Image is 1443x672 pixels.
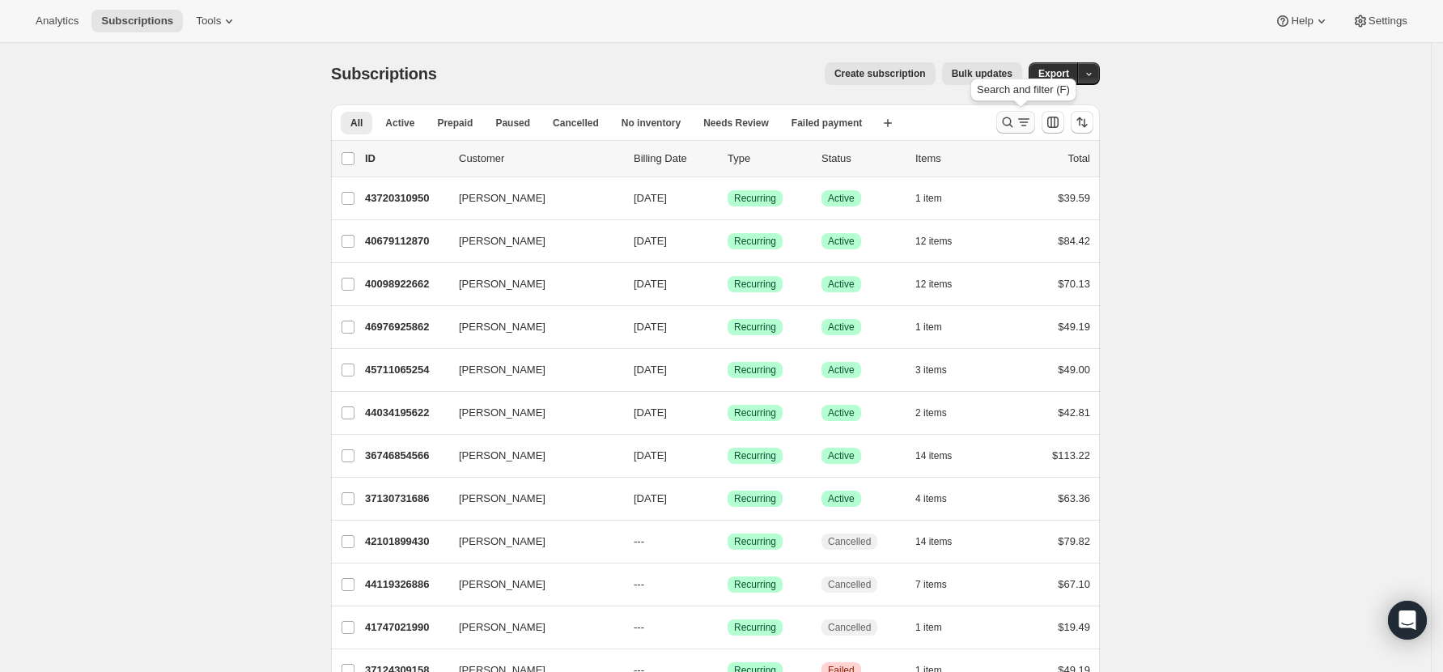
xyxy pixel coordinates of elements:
[365,230,1090,253] div: 40679112870[PERSON_NAME][DATE]SuccessRecurringSuccessActive12 items$84.42
[1343,10,1417,32] button: Settings
[828,278,855,291] span: Active
[915,316,960,338] button: 1 item
[365,362,446,378] p: 45711065254
[915,364,947,376] span: 3 items
[734,235,776,248] span: Recurring
[449,486,611,512] button: [PERSON_NAME]
[915,230,970,253] button: 12 items
[915,278,952,291] span: 12 items
[915,235,952,248] span: 12 items
[1058,321,1090,333] span: $49.19
[36,15,79,28] span: Analytics
[915,492,947,505] span: 4 items
[915,192,942,205] span: 1 item
[734,578,776,591] span: Recurring
[825,62,936,85] button: Create subscription
[634,449,667,461] span: [DATE]
[634,151,715,167] p: Billing Date
[1058,406,1090,419] span: $42.81
[915,321,942,334] span: 1 item
[915,273,970,296] button: 12 items
[449,271,611,297] button: [PERSON_NAME]
[365,491,446,507] p: 37130731686
[459,319,545,335] span: [PERSON_NAME]
[365,619,446,636] p: 41747021990
[1042,111,1064,134] button: Customize table column order and visibility
[734,535,776,548] span: Recurring
[634,321,667,333] span: [DATE]
[734,492,776,505] span: Recurring
[365,573,1090,596] div: 44119326886[PERSON_NAME]---SuccessRecurringCancelled7 items$67.10
[1058,535,1090,547] span: $79.82
[734,449,776,462] span: Recurring
[459,233,545,249] span: [PERSON_NAME]
[828,406,855,419] span: Active
[915,487,965,510] button: 4 items
[634,578,644,590] span: ---
[634,364,667,376] span: [DATE]
[449,314,611,340] button: [PERSON_NAME]
[915,359,965,381] button: 3 items
[915,621,942,634] span: 1 item
[365,319,446,335] p: 46976925862
[1058,621,1090,633] span: $19.49
[734,321,776,334] span: Recurring
[792,117,862,130] span: Failed payment
[459,276,545,292] span: [PERSON_NAME]
[449,185,611,211] button: [PERSON_NAME]
[1058,492,1090,504] span: $63.36
[915,151,996,167] div: Items
[734,406,776,419] span: Recurring
[365,151,446,167] p: ID
[449,357,611,383] button: [PERSON_NAME]
[1068,151,1090,167] p: Total
[196,15,221,28] span: Tools
[365,405,446,421] p: 44034195622
[734,364,776,376] span: Recurring
[459,362,545,378] span: [PERSON_NAME]
[495,117,530,130] span: Paused
[459,576,545,593] span: [PERSON_NAME]
[915,406,947,419] span: 2 items
[1058,364,1090,376] span: $49.00
[91,10,183,32] button: Subscriptions
[728,151,809,167] div: Type
[703,117,769,130] span: Needs Review
[996,111,1035,134] button: Search and filter results
[1291,15,1313,28] span: Help
[734,192,776,205] span: Recurring
[459,448,545,464] span: [PERSON_NAME]
[634,492,667,504] span: [DATE]
[828,621,871,634] span: Cancelled
[365,576,446,593] p: 44119326886
[365,448,446,464] p: 36746854566
[828,321,855,334] span: Active
[734,621,776,634] span: Recurring
[915,616,960,639] button: 1 item
[459,619,545,636] span: [PERSON_NAME]
[828,192,855,205] span: Active
[828,578,871,591] span: Cancelled
[915,578,947,591] span: 7 items
[101,15,173,28] span: Subscriptions
[915,530,970,553] button: 14 items
[1052,449,1090,461] span: $113.22
[821,151,902,167] p: Status
[365,233,446,249] p: 40679112870
[459,534,545,550] span: [PERSON_NAME]
[1058,192,1090,204] span: $39.59
[1071,111,1093,134] button: Sort the results
[634,278,667,290] span: [DATE]
[1058,278,1090,290] span: $70.13
[1265,10,1339,32] button: Help
[828,535,871,548] span: Cancelled
[1369,15,1407,28] span: Settings
[459,405,545,421] span: [PERSON_NAME]
[828,364,855,376] span: Active
[449,572,611,598] button: [PERSON_NAME]
[365,530,1090,553] div: 42101899430[PERSON_NAME]---SuccessRecurringCancelled14 items$79.82
[915,573,965,596] button: 7 items
[634,535,644,547] span: ---
[634,192,667,204] span: [DATE]
[828,449,855,462] span: Active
